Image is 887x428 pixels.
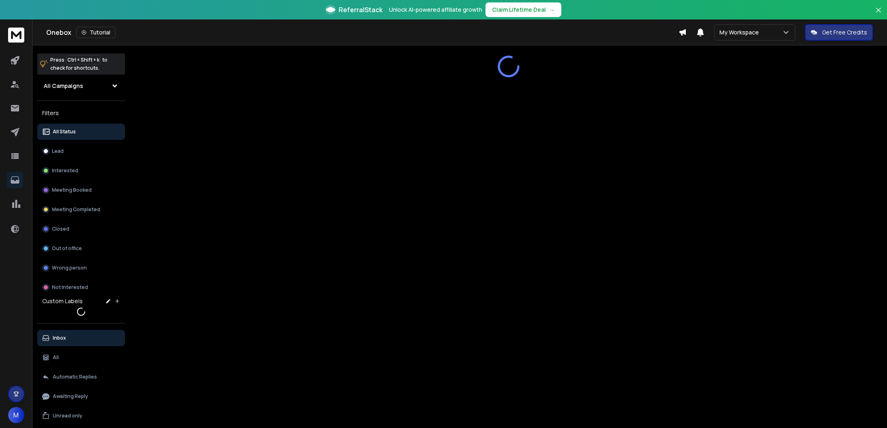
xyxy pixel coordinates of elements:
[389,6,482,14] p: Unlock AI-powered affiliate growth
[37,240,125,257] button: Out of office
[53,393,88,400] p: Awaiting Reply
[66,55,101,64] span: Ctrl + Shift + k
[52,284,88,291] p: Not Interested
[485,2,561,17] button: Claim Lifetime Deal→
[44,82,83,90] h1: All Campaigns
[37,260,125,276] button: Wrong person
[37,201,125,218] button: Meeting Completed
[46,27,679,38] div: Onebox
[37,388,125,404] button: Awaiting Reply
[53,335,66,341] p: Inbox
[52,245,82,252] p: Out of office
[37,369,125,385] button: Automatic Replies
[53,374,97,380] p: Automatic Replies
[37,163,125,179] button: Interested
[549,6,555,14] span: →
[822,28,867,36] p: Get Free Credits
[52,265,87,271] p: Wrong person
[37,408,125,424] button: Unread only
[42,297,83,305] h3: Custom Labels
[37,78,125,94] button: All Campaigns
[53,354,59,361] p: All
[53,128,76,135] p: All Status
[37,330,125,346] button: Inbox
[76,27,116,38] button: Tutorial
[52,206,100,213] p: Meeting Completed
[37,107,125,119] h3: Filters
[52,187,92,193] p: Meeting Booked
[37,182,125,198] button: Meeting Booked
[8,407,24,423] button: M
[805,24,873,41] button: Get Free Credits
[37,143,125,159] button: Lead
[50,56,107,72] p: Press to check for shortcuts.
[37,124,125,140] button: All Status
[52,167,78,174] p: Interested
[37,221,125,237] button: Closed
[52,226,69,232] p: Closed
[53,413,82,419] p: Unread only
[719,28,762,36] p: My Workspace
[37,349,125,366] button: All
[52,148,64,154] p: Lead
[339,5,382,15] span: ReferralStack
[37,279,125,295] button: Not Interested
[873,5,884,24] button: Close banner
